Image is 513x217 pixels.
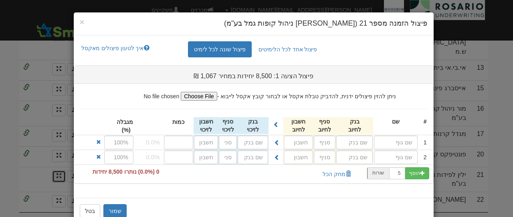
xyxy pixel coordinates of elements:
[224,19,427,27] span: פיצול הזמנה מספר 21 ([PERSON_NAME] ניהול קופות גמל בע"מ)
[146,153,160,161] span: 0.0%
[89,165,164,178] span: 0 (0.0%) נותרו 8,500 יחידות
[284,136,313,149] input: חשבון
[74,84,433,101] div: ניתן להזין פיצולים ידנית, להדביק טבלת אקסל או לבחור קובץ אקסל לייבוא -
[283,117,313,134] div: חשבון לחיוב
[372,170,384,176] small: שורות
[80,18,85,26] button: Close
[314,150,335,164] input: סניף
[374,136,418,149] input: שם גוף
[146,138,160,146] span: 0.0%
[80,17,85,26] span: ×
[170,73,337,80] h3: פיצול הצעה 1: 8,500 יחידות במחיר 1,067 ₪
[194,117,218,134] div: חשבון לזיכוי
[194,136,218,149] input: חשבון
[374,150,418,164] input: שם גוף
[76,41,155,55] a: איך לטעון פיצולים מאקסל
[238,136,268,149] input: שם בנק
[194,150,218,164] input: חשבון
[238,150,268,164] input: שם בנק
[219,136,237,149] input: סניף
[374,117,418,126] div: שם
[336,117,373,134] div: בנק לחיוב
[284,150,313,164] input: חשבון
[219,150,237,164] input: סניף
[237,117,269,134] div: בנק לזיכוי
[314,136,335,149] input: סניף
[119,118,133,134] div: מגבלה (%)
[104,136,133,149] input: 100%
[418,153,427,162] div: 2
[164,118,194,126] div: כמות
[418,138,427,147] div: 1
[252,41,323,57] a: פיצול אחד לכל הלימיטים
[336,150,373,164] input: שם בנק
[405,167,429,179] button: הוסף
[188,41,252,57] a: פיצול שונה לכל לימיט
[336,136,373,149] input: שם בנק
[104,150,133,164] input: 100%
[418,117,427,126] div: #
[313,117,336,134] div: סניף לחיוב
[218,117,237,134] div: סניף לזיכוי
[317,167,356,181] button: מחק הכל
